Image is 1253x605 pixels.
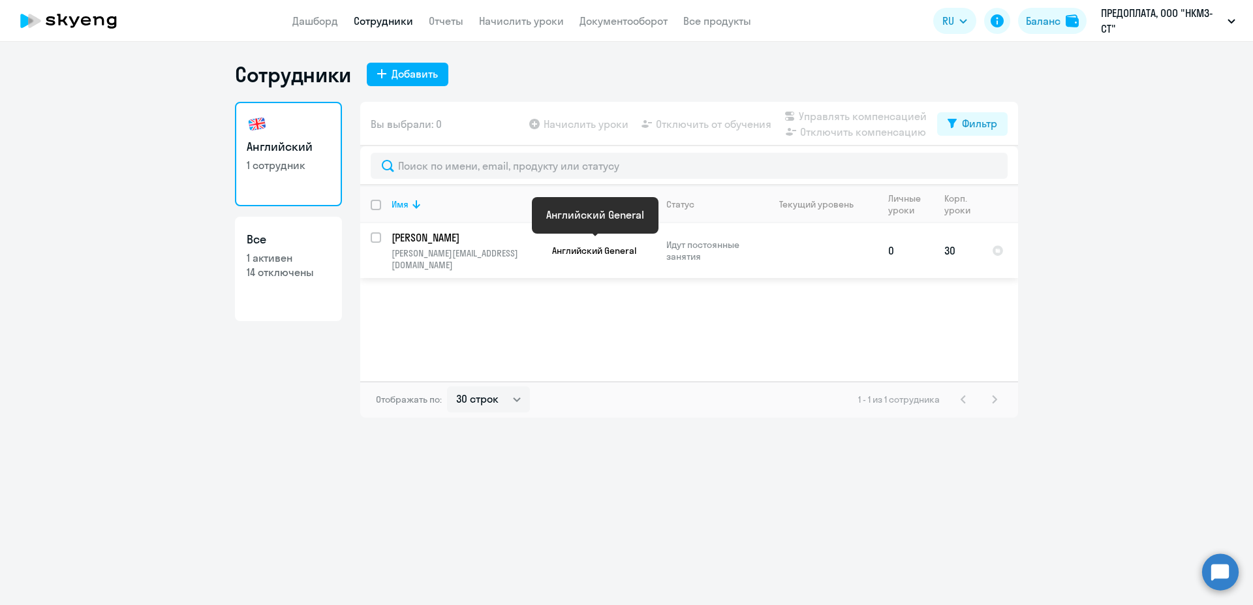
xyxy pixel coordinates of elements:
div: Текущий уровень [779,198,854,210]
span: RU [942,13,954,29]
p: [PERSON_NAME][EMAIL_ADDRESS][DOMAIN_NAME] [392,247,541,271]
h3: Все [247,231,330,248]
div: Статус [666,198,756,210]
span: Английский General [552,245,636,256]
div: Баланс [1026,13,1060,29]
button: Фильтр [937,112,1008,136]
td: 30 [934,223,982,278]
a: Отчеты [429,14,463,27]
div: Английский General [546,207,644,223]
p: [PERSON_NAME] [392,230,539,245]
a: Дашборд [292,14,338,27]
h1: Сотрудники [235,61,351,87]
a: Документооборот [580,14,668,27]
span: Вы выбрали: 0 [371,116,442,132]
div: Статус [666,198,694,210]
a: Начислить уроки [479,14,564,27]
div: Личные уроки [888,193,925,216]
button: RU [933,8,976,34]
button: Балансbalance [1018,8,1087,34]
div: Личные уроки [888,193,933,216]
div: Имя [392,198,409,210]
span: 1 - 1 из 1 сотрудника [858,394,940,405]
p: Идут постоянные занятия [666,239,756,262]
div: Добавить [392,66,438,82]
p: ПРЕДОПЛАТА, ООО "НКМЗ-СТ" [1101,5,1222,37]
h3: Английский [247,138,330,155]
p: 1 сотрудник [247,158,330,172]
a: Сотрудники [354,14,413,27]
a: Все продукты [683,14,751,27]
button: ПРЕДОПЛАТА, ООО "НКМЗ-СТ" [1094,5,1242,37]
div: Имя [392,198,541,210]
td: 0 [878,223,934,278]
div: Фильтр [962,116,997,131]
a: Все1 активен14 отключены [235,217,342,321]
a: Английский1 сотрудник [235,102,342,206]
div: Корп. уроки [944,193,981,216]
div: Текущий уровень [767,198,877,210]
span: Отображать по: [376,394,442,405]
img: balance [1066,14,1079,27]
button: Добавить [367,63,448,86]
input: Поиск по имени, email, продукту или статусу [371,153,1008,179]
img: english [247,114,268,134]
p: 1 активен [247,251,330,265]
a: [PERSON_NAME] [392,230,541,245]
div: Корп. уроки [944,193,972,216]
p: 14 отключены [247,265,330,279]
